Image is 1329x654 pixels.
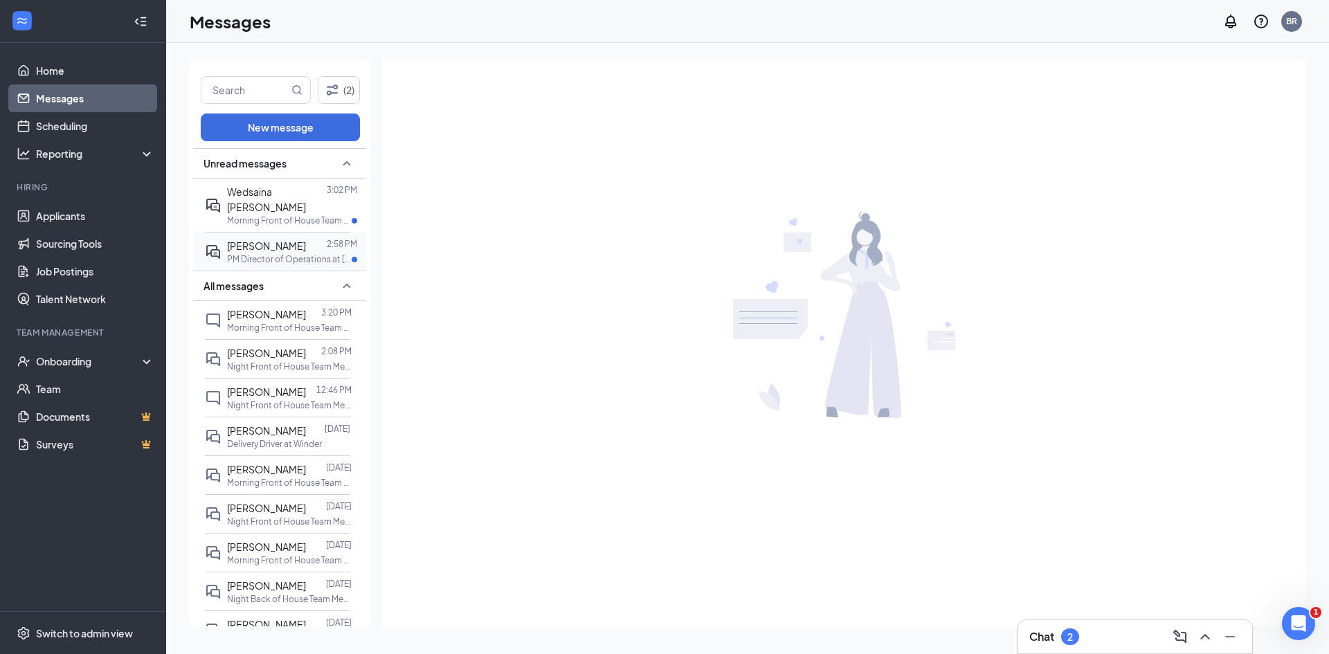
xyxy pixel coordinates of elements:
span: 1 [1310,607,1321,618]
svg: WorkstreamLogo [15,14,29,28]
svg: Analysis [17,147,30,161]
div: Team Management [17,327,152,338]
span: Unread messages [204,156,287,170]
div: Reporting [36,147,155,161]
div: Hiring [17,181,152,193]
span: [PERSON_NAME] [227,502,306,514]
p: 3:02 PM [327,184,357,196]
a: Applicants [36,202,154,230]
p: [DATE] [326,578,352,590]
div: Onboarding [36,354,143,368]
a: DocumentsCrown [36,403,154,430]
svg: Settings [17,626,30,640]
span: [PERSON_NAME] [227,541,306,553]
p: 2:08 PM [321,345,352,357]
p: Night Front of House Team Member at Winder [227,361,352,372]
button: ChevronUp [1194,626,1216,648]
p: [DATE] [326,617,352,628]
svg: Filter [324,82,341,98]
svg: Collapse [134,15,147,28]
span: [PERSON_NAME] [227,308,306,320]
div: 2 [1067,631,1073,643]
svg: ChatInactive [205,390,221,406]
a: Job Postings [36,257,154,285]
a: Scheduling [36,112,154,140]
a: SurveysCrown [36,430,154,458]
a: Messages [36,84,154,112]
span: [PERSON_NAME] [227,385,306,398]
h3: Chat [1029,629,1054,644]
svg: ActiveDoubleChat [205,244,221,260]
span: [PERSON_NAME] [227,618,306,630]
p: [DATE] [326,462,352,473]
p: 12:46 PM [316,384,352,396]
p: Night Front of House Team Member at Winder [227,399,352,411]
svg: DoubleChat [205,583,221,600]
p: 3:20 PM [321,307,352,318]
p: Night Front of House Team Member at Winder [227,516,352,527]
p: Delivery Driver at Winder [227,438,322,450]
iframe: Intercom live chat [1282,607,1315,640]
p: [DATE] [326,539,352,551]
svg: DoubleChat [205,622,221,639]
span: Wedsaina [PERSON_NAME] [227,185,306,213]
button: ComposeMessage [1169,626,1191,648]
span: [PERSON_NAME] [227,239,306,252]
p: Morning Front of House Team Member at Winder [227,215,352,226]
p: [DATE] [325,423,350,435]
svg: ComposeMessage [1172,628,1188,645]
svg: Notifications [1222,13,1239,30]
p: PM Director of Operations at [GEOGRAPHIC_DATA] [227,253,352,265]
a: Home [36,57,154,84]
svg: SmallChevronUp [338,155,355,172]
svg: ChatInactive [205,312,221,329]
p: 2:58 PM [327,238,357,250]
svg: DoubleChat [205,545,221,561]
a: Sourcing Tools [36,230,154,257]
a: Team [36,375,154,403]
button: Filter (2) [318,76,360,104]
svg: DoubleChat [205,506,221,523]
h1: Messages [190,10,271,33]
svg: DoubleChat [205,467,221,484]
p: Morning Front of House Team Member at Winder [227,554,352,566]
svg: MagnifyingGlass [291,84,302,96]
span: [PERSON_NAME] [227,424,306,437]
svg: ActiveDoubleChat [205,197,221,214]
svg: Minimize [1222,628,1238,645]
div: BR [1286,15,1297,27]
input: Search [201,77,289,103]
svg: DoubleChat [205,428,221,445]
span: [PERSON_NAME] [227,347,306,359]
p: Morning Front of House Team Member at Winder [227,322,352,334]
span: All messages [204,279,264,293]
svg: UserCheck [17,354,30,368]
p: Night Back of House Team Member at [GEOGRAPHIC_DATA] [227,593,352,605]
button: Minimize [1219,626,1241,648]
button: New message [201,113,360,141]
div: Switch to admin view [36,626,133,640]
span: [PERSON_NAME] [227,463,306,475]
a: Talent Network [36,285,154,313]
svg: ChevronUp [1197,628,1213,645]
svg: DoubleChat [205,351,221,367]
svg: QuestionInfo [1253,13,1269,30]
p: [DATE] [326,500,352,512]
span: [PERSON_NAME] [227,579,306,592]
svg: SmallChevronUp [338,278,355,294]
p: Morning Front of House Team Member at Winder [227,477,352,489]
